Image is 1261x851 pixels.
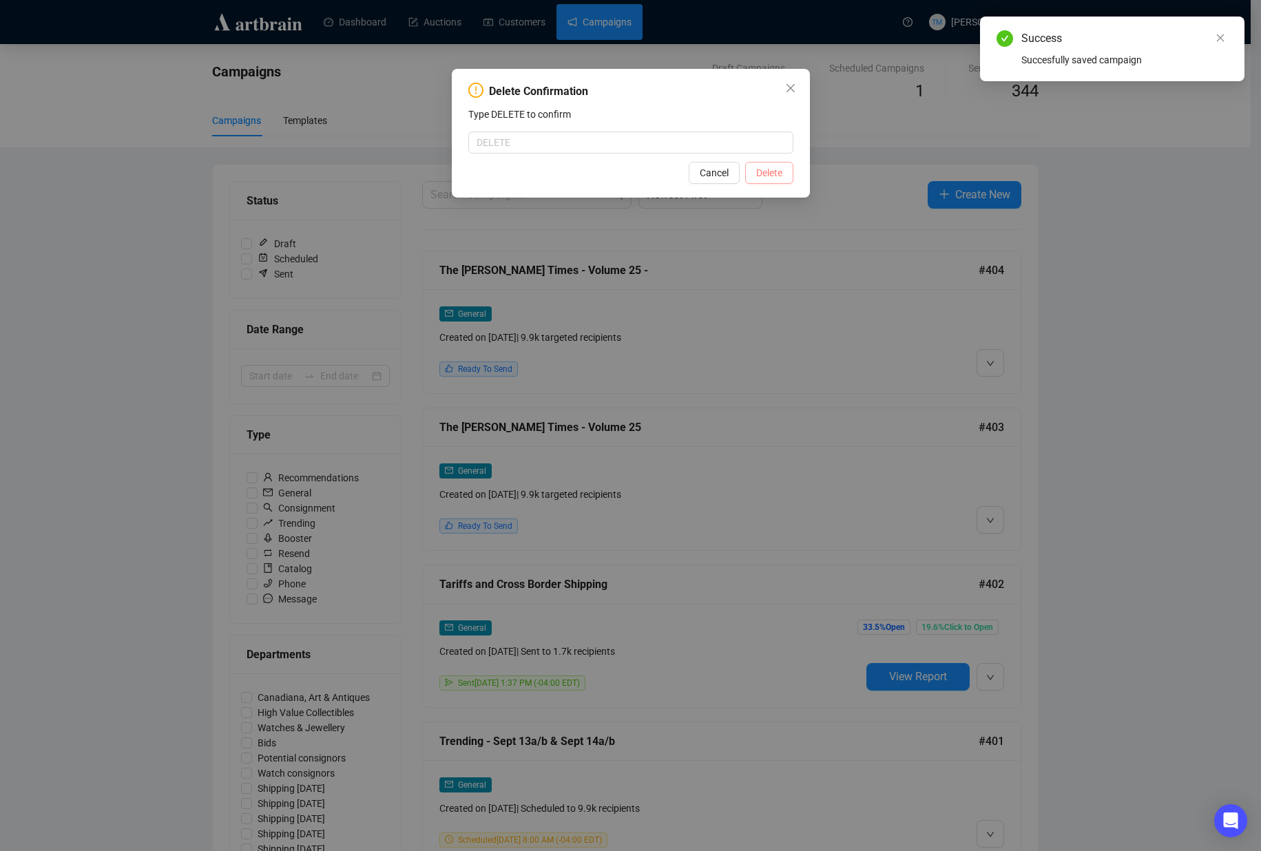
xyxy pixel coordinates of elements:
[1021,52,1228,67] div: Succesfully saved campaign
[489,83,588,100] div: Delete Confirmation
[468,132,793,154] input: DELETE
[780,77,802,99] button: Close
[689,162,740,184] button: Cancel
[756,165,782,180] span: Delete
[745,162,793,184] button: Delete
[997,30,1013,47] span: check-circle
[785,83,796,94] span: close
[1216,33,1225,43] span: close
[468,107,793,122] p: Type DELETE to confirm
[700,165,729,180] span: Cancel
[468,83,484,98] span: exclamation-circle
[1213,30,1228,45] a: Close
[1021,30,1228,47] div: Success
[1214,804,1247,837] div: Open Intercom Messenger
